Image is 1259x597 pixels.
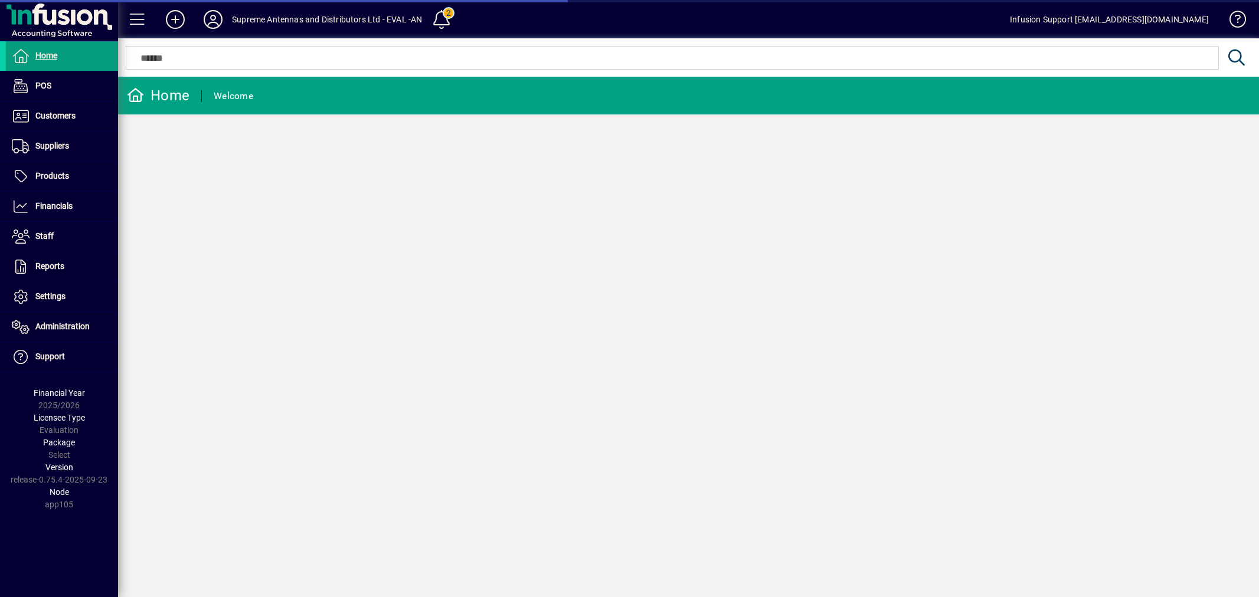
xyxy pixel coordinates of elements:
span: Reports [35,261,64,271]
a: Settings [6,282,118,311]
div: Welcome [214,87,253,106]
a: Knowledge Base [1221,2,1244,41]
span: Suppliers [35,141,69,150]
div: Supreme Antennas and Distributors Ltd - EVAL -AN [232,10,422,29]
span: Financial Year [34,388,85,398]
a: POS [6,71,118,101]
div: Infusion Support [EMAIL_ADDRESS][DOMAIN_NAME] [1010,10,1209,29]
span: Staff [35,231,54,241]
span: Settings [35,291,66,301]
div: Home [127,86,189,105]
a: Administration [6,312,118,342]
a: Reports [6,252,118,281]
a: Support [6,342,118,372]
span: Support [35,352,65,361]
span: Products [35,171,69,181]
span: Licensee Type [34,413,85,422]
span: Financials [35,201,73,211]
a: Customers [6,101,118,131]
button: Add [156,9,194,30]
a: Financials [6,192,118,221]
a: Products [6,162,118,191]
a: Staff [6,222,118,251]
span: Version [45,462,73,472]
span: Customers [35,111,76,120]
span: Node [50,487,69,497]
span: Package [43,438,75,447]
span: POS [35,81,51,90]
span: Administration [35,322,90,331]
a: Suppliers [6,132,118,161]
span: Home [35,51,57,60]
button: Profile [194,9,232,30]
